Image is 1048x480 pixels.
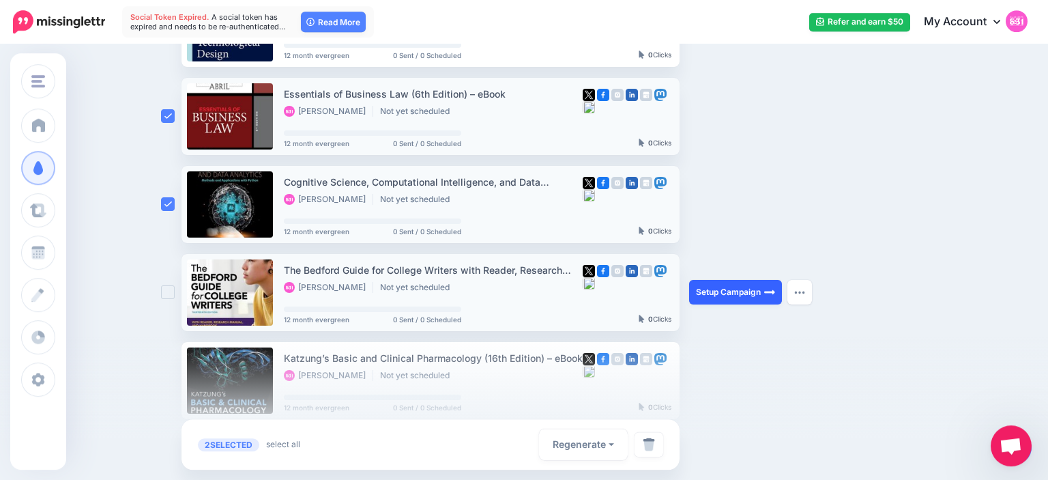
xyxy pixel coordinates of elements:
div: Cognitive Science, Computational Intelligence, and Data Analytics: Methods and Applications with ... [284,174,583,190]
img: facebook-square.png [597,265,609,277]
b: 0 [648,139,653,147]
img: pointer-grey-darker.png [639,139,645,147]
b: 0 [648,227,653,235]
img: facebook-square.png [597,89,609,101]
div: The Bedford Guide for College Writers with Reader, Research Manual, and Handbook (13th Edition) –... [284,262,583,278]
div: Clicks [639,139,671,147]
img: instagram-grey-square.png [611,177,624,189]
div: Clicks [639,51,671,59]
img: dots.png [794,290,805,294]
b: 0 [648,315,653,323]
span: 0 Sent / 0 Scheduled [393,228,461,235]
a: select all [266,438,300,451]
span: 12 month evergreen [284,316,349,323]
span: 0 Sent / 0 Scheduled [393,52,461,59]
li: Not yet scheduled [380,106,456,117]
img: twitter-square.png [583,89,595,101]
img: linkedin-square.png [626,265,638,277]
li: [PERSON_NAME] [284,282,373,293]
img: google_business-grey-square.png [640,265,652,277]
li: Not yet scheduled [380,194,456,205]
img: linkedin-square.png [626,89,638,101]
span: 2 [205,440,210,449]
img: google_business-grey-square.png [640,89,652,101]
div: Essentials of Business Law (6th Edition) – eBook [284,86,583,102]
div: Clicks [639,227,671,236]
img: Missinglettr [13,10,105,33]
img: facebook-square.png [597,177,609,189]
a: My Account [910,5,1028,39]
a: Setup Campaign [689,280,782,305]
a: Refer and earn $50 [809,13,910,31]
div: Clicks [639,315,671,324]
span: 0 Sent / 0 Scheduled [393,140,461,147]
span: 12 month evergreen [284,52,349,59]
img: menu.png [31,75,45,87]
span: 12 month evergreen [284,140,349,147]
li: Not yet scheduled [380,282,456,293]
span: SELECTED [198,438,259,451]
img: mastodon-square.png [654,265,667,277]
li: [PERSON_NAME] [284,106,373,117]
img: twitter-square.png [583,265,595,277]
li: [PERSON_NAME] [284,194,373,205]
img: arrow-long-right-white.png [764,287,775,298]
img: twitter-square.png [583,177,595,189]
span: 12 month evergreen [284,228,349,235]
img: mastodon-square.png [654,177,667,189]
img: instagram-grey-square.png [611,265,624,277]
img: bluesky-grey-square.png [583,101,595,113]
a: Read More [301,12,366,32]
img: pointer-grey-darker.png [639,51,645,59]
img: instagram-grey-square.png [611,89,624,101]
img: linkedin-square.png [626,177,638,189]
span: Social Token Expired. [130,12,209,22]
img: pointer-grey-darker.png [639,227,645,235]
img: trash.png [643,438,655,451]
img: bluesky-grey-square.png [583,189,595,201]
span: A social token has expired and needs to be re-authenticated… [130,12,286,31]
span: 0 Sent / 0 Scheduled [393,316,461,323]
img: pointer-grey-darker.png [639,315,645,323]
button: Regenerate [539,429,628,460]
div: Open chat [991,425,1032,466]
img: mastodon-square.png [654,89,667,101]
img: google_business-grey-square.png [640,177,652,189]
img: bluesky-grey-square.png [583,277,595,290]
b: 0 [648,51,653,59]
